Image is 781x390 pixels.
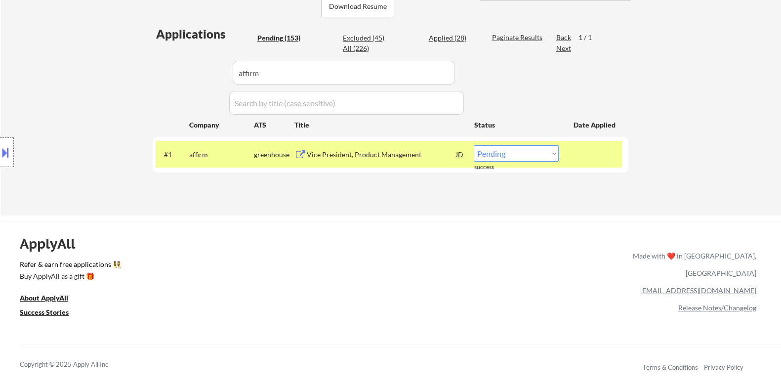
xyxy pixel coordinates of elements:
div: Back [556,33,572,43]
input: Search by title (case sensitive) [229,91,464,115]
div: Applications [156,28,253,40]
div: success [474,163,513,172]
a: Success Stories [20,307,82,320]
div: greenhouse [253,150,294,160]
div: Company [189,120,253,130]
div: Next [556,43,572,53]
a: Buy ApplyAll as a gift 🎁 [20,271,119,284]
div: 1 / 1 [578,33,601,43]
div: Copyright © 2025 Apply All Inc [20,360,133,370]
div: Vice President, Product Management [306,150,455,160]
a: About ApplyAll [20,293,82,305]
div: Made with ❤️ in [GEOGRAPHIC_DATA], [GEOGRAPHIC_DATA] [629,247,756,282]
div: All (226) [343,43,392,53]
u: Success Stories [20,308,69,316]
div: Buy ApplyAll as a gift 🎁 [20,273,119,280]
a: [EMAIL_ADDRESS][DOMAIN_NAME] [640,286,756,295]
u: About ApplyAll [20,294,68,302]
div: Excluded (45) [343,33,392,43]
input: Search by company (case sensitive) [233,61,455,85]
div: Title [294,120,464,130]
div: Date Applied [573,120,617,130]
a: Terms & Conditions [643,363,698,371]
div: Paginate Results [492,33,544,43]
div: ATS [253,120,294,130]
div: JD [454,145,464,163]
a: Refer & earn free applications 👯‍♀️ [20,261,426,271]
div: Applied (28) [428,33,478,43]
div: ApplyAll [20,235,86,252]
div: Status [474,116,559,133]
a: Release Notes/Changelog [678,303,756,312]
a: Privacy Policy [704,363,743,371]
div: Pending (153) [257,33,306,43]
div: affirm [189,150,253,160]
